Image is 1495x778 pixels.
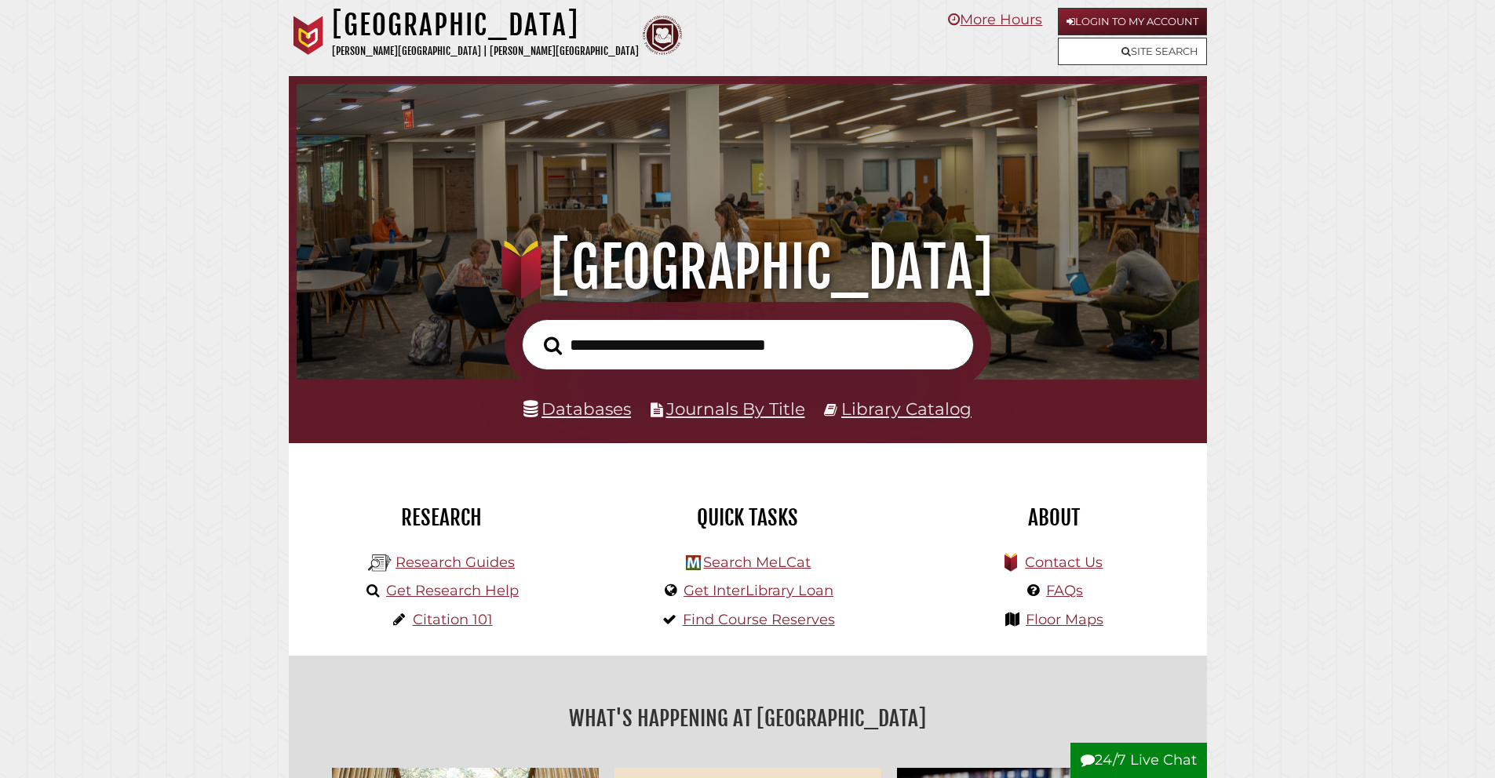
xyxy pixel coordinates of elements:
h1: [GEOGRAPHIC_DATA] [332,8,639,42]
a: FAQs [1046,582,1083,599]
a: More Hours [948,11,1042,28]
a: Research Guides [396,554,515,571]
a: Floor Maps [1026,611,1103,628]
a: Get Research Help [386,582,519,599]
a: Citation 101 [413,611,493,628]
a: Find Course Reserves [683,611,835,628]
button: Search [536,332,570,360]
a: Login to My Account [1058,8,1207,35]
img: Hekman Library Logo [686,555,701,570]
a: Library Catalog [841,398,972,419]
p: [PERSON_NAME][GEOGRAPHIC_DATA] | [PERSON_NAME][GEOGRAPHIC_DATA] [332,42,639,60]
h2: What's Happening at [GEOGRAPHIC_DATA] [301,700,1195,736]
a: Contact Us [1025,554,1103,571]
a: Site Search [1058,38,1207,65]
h2: Research [301,504,583,531]
img: Hekman Library Logo [368,551,392,575]
a: Journals By Title [666,398,805,419]
h1: [GEOGRAPHIC_DATA] [319,233,1176,302]
h2: Quick Tasks [607,504,889,531]
a: Get InterLibrary Loan [684,582,833,599]
i: Search [544,336,562,355]
img: Calvin Theological Seminary [643,16,682,55]
h2: About [913,504,1195,531]
img: Calvin University [289,16,328,55]
a: Databases [523,398,631,419]
a: Search MeLCat [703,554,811,571]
